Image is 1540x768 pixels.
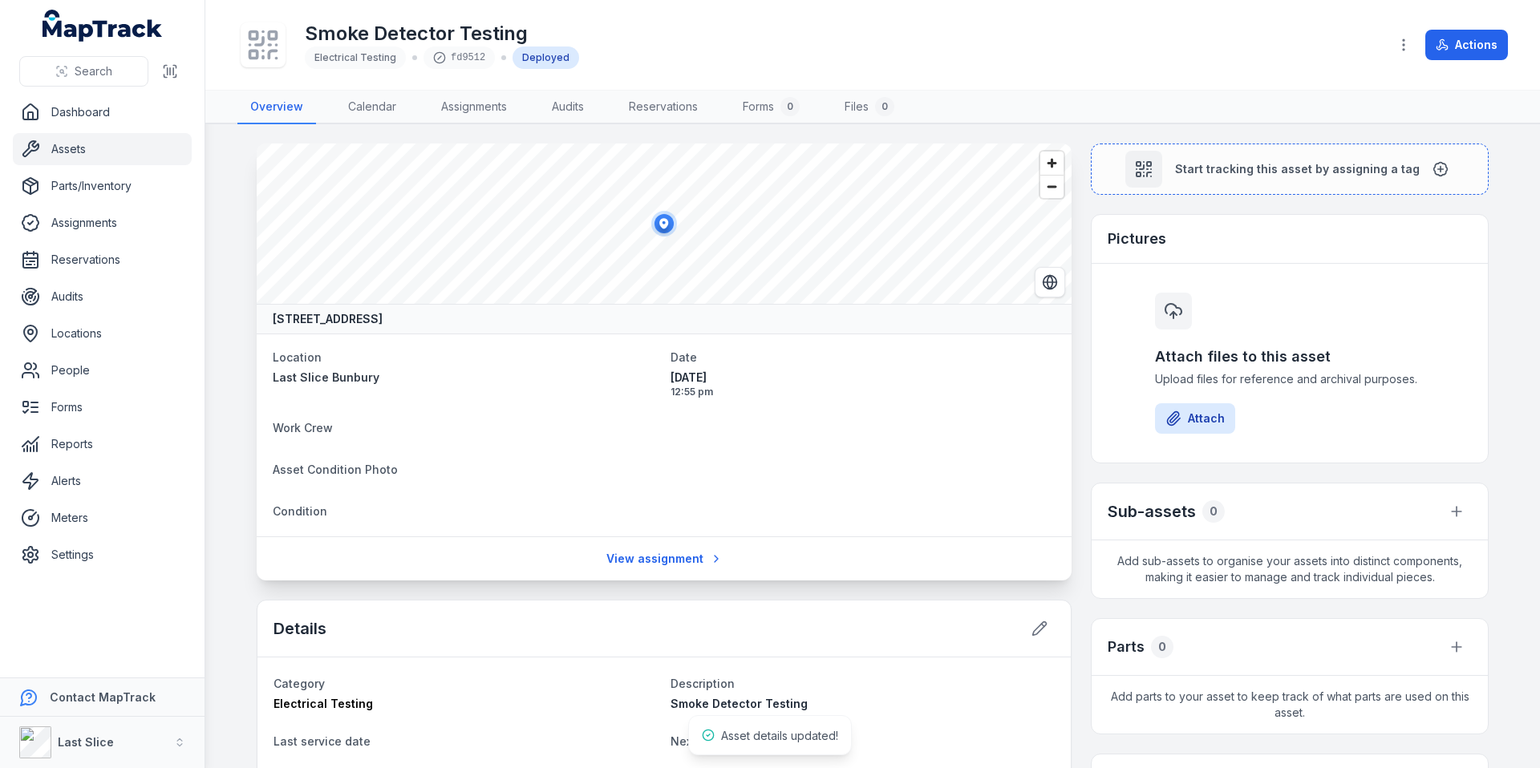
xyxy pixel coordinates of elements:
h2: Details [274,617,326,640]
a: Forms [13,391,192,423]
span: Add parts to your asset to keep track of what parts are used on this asset. [1092,676,1488,734]
a: Locations [13,317,192,350]
span: [DATE] [671,370,1056,386]
span: Search [75,63,112,79]
a: Reports [13,428,192,460]
h1: Smoke Detector Testing [305,21,579,46]
button: Zoom out [1040,175,1064,198]
button: Actions [1425,30,1508,60]
div: 0 [1202,500,1225,523]
span: Next Service Due [671,734,767,748]
a: Reservations [13,244,192,276]
span: 12:55 pm [671,386,1056,398]
strong: Last Slice [58,735,114,749]
a: Meters [13,502,192,534]
span: Upload files for reference and archival purposes. [1155,371,1424,387]
div: 0 [1151,636,1173,658]
button: Start tracking this asset by assigning a tag [1091,143,1489,195]
a: Audits [13,281,192,313]
h3: Parts [1108,636,1145,658]
span: Start tracking this asset by assigning a tag [1175,161,1420,177]
div: fd9512 [423,46,495,69]
div: Deployed [513,46,579,69]
a: Calendar [335,91,409,124]
a: View assignment [596,544,733,574]
a: Dashboard [13,96,192,128]
span: Add sub-assets to organise your assets into distinct components, making it easier to manage and t... [1092,540,1488,598]
a: Parts/Inventory [13,170,192,202]
span: Condition [273,504,327,518]
a: MapTrack [43,10,163,42]
a: Last Slice Bunbury [273,370,658,386]
a: Assignments [428,91,520,124]
a: Assets [13,133,192,165]
a: Files0 [832,91,907,124]
button: Zoom in [1040,152,1064,175]
strong: Contact MapTrack [50,690,156,704]
strong: [STREET_ADDRESS] [273,311,383,327]
h2: Sub-assets [1108,500,1196,523]
span: Last service date [274,734,371,748]
button: Attach [1155,403,1235,434]
span: Location [273,350,322,364]
a: Assignments [13,207,192,239]
span: Asset details updated! [721,729,838,742]
span: Category [274,677,325,690]
canvas: Map [257,143,1072,304]
button: Switch to Satellite View [1035,267,1065,297]
h3: Pictures [1108,228,1166,250]
span: Electrical Testing [314,51,396,63]
h3: Attach files to this asset [1155,346,1424,368]
a: Forms0 [730,91,813,124]
span: Work Crew [273,421,333,435]
span: Smoke Detector Testing [671,697,808,710]
a: Overview [237,91,316,124]
time: 10/10/2025, 12:55:54 pm [671,370,1056,398]
a: Reservations [616,91,711,124]
span: Date [671,350,697,364]
a: Audits [539,91,597,124]
div: 0 [875,97,894,116]
a: People [13,354,192,386]
span: Last Slice Bunbury [273,370,379,384]
a: Alerts [13,465,192,497]
span: Electrical Testing [274,697,373,710]
span: Asset Condition Photo [273,463,398,476]
span: Description [671,677,735,690]
div: 0 [780,97,800,116]
button: Search [19,56,148,87]
a: Settings [13,539,192,571]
